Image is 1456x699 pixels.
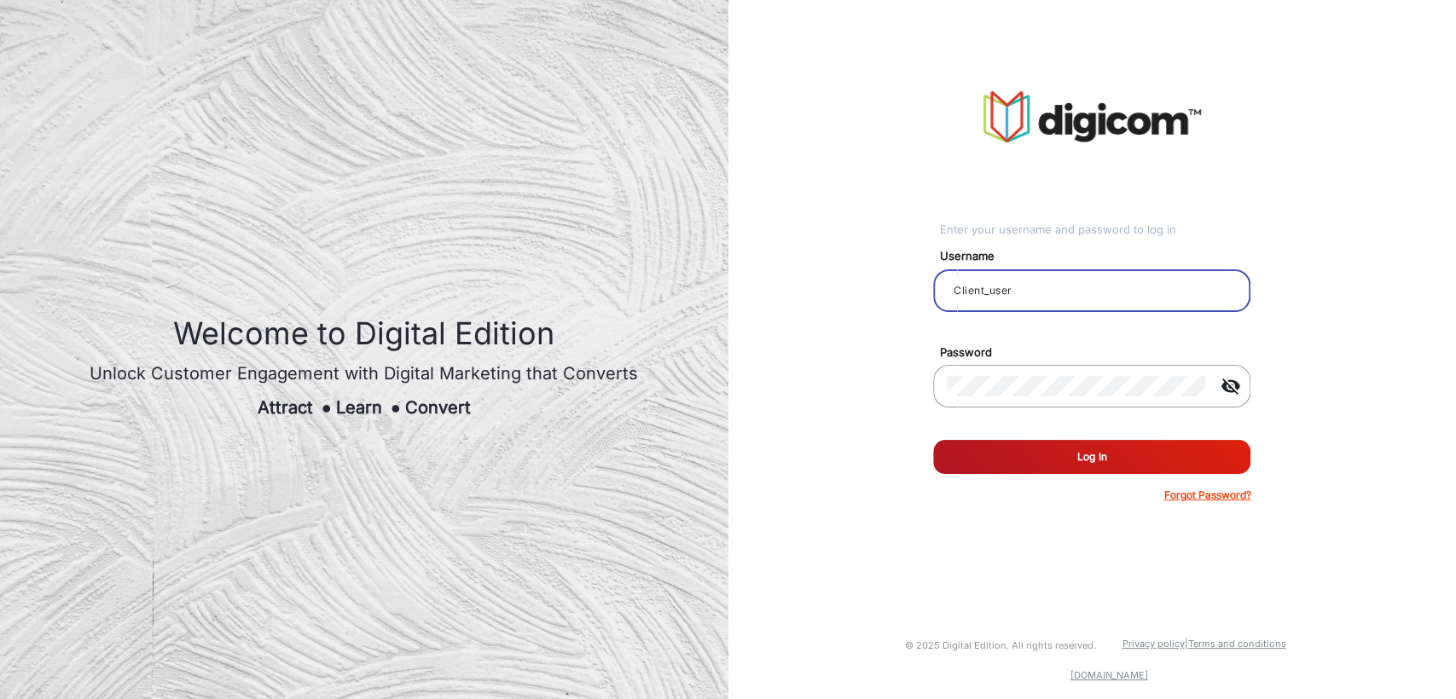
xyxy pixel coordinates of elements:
mat-icon: visibility_off [1209,376,1250,396]
a: | [1184,638,1187,650]
button: Log In [933,440,1250,474]
a: [DOMAIN_NAME] [1070,669,1148,681]
div: Unlock Customer Engagement with Digital Marketing that Converts [90,361,638,386]
span: ● [322,397,332,418]
div: Attract Learn Convert [90,395,638,420]
small: © 2025 Digital Edition. All rights reserved. [905,639,1096,651]
a: Privacy policy [1122,638,1184,650]
input: Your username [947,280,1237,301]
span: ● [391,397,401,418]
h1: Welcome to Digital Edition [90,315,638,352]
p: Forgot Password? [1163,488,1250,503]
mat-label: Password [927,344,1270,361]
a: Terms and conditions [1187,638,1285,650]
div: Enter your username and password to log in [940,222,1251,239]
mat-label: Username [927,248,1270,265]
img: vmg-logo [983,91,1201,142]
